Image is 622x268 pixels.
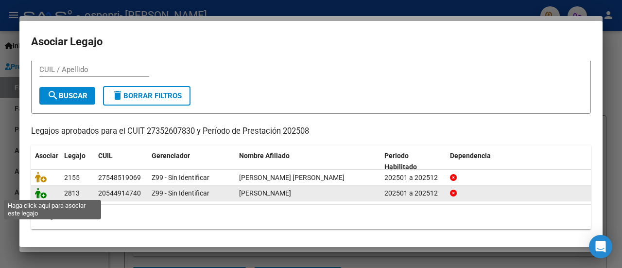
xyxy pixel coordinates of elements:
button: Borrar Filtros [103,86,190,106]
span: Z99 - Sin Identificar [152,174,209,181]
datatable-header-cell: Legajo [60,145,94,178]
h2: Asociar Legajo [31,33,591,51]
span: CUIL [98,152,113,160]
datatable-header-cell: CUIL [94,145,148,178]
span: Gerenciador [152,152,190,160]
button: Buscar [39,87,95,105]
div: 27548519069 [98,172,141,183]
div: 2 registros [31,205,591,229]
mat-icon: search [47,89,59,101]
span: Asociar [35,152,58,160]
span: 2813 [64,189,80,197]
div: 20544914740 [98,188,141,199]
datatable-header-cell: Gerenciador [148,145,235,178]
span: Nombre Afiliado [239,152,290,160]
span: RODRIGUEZ ALINA XIOMARA [239,174,345,181]
span: Dependencia [450,152,491,160]
span: Periodo Habilitado [384,152,417,171]
div: 202501 a 202512 [384,172,442,183]
span: Buscar [47,91,87,100]
div: Open Intercom Messenger [589,235,612,258]
datatable-header-cell: Periodo Habilitado [380,145,446,178]
span: Legajo [64,152,86,160]
span: GIMENEZ TORO SANTINO [239,189,291,197]
datatable-header-cell: Asociar [31,145,60,178]
datatable-header-cell: Dependencia [446,145,591,178]
p: Legajos aprobados para el CUIT 27352607830 y Período de Prestación 202508 [31,125,591,138]
div: 202501 a 202512 [384,188,442,199]
mat-icon: delete [112,89,123,101]
span: 2155 [64,174,80,181]
datatable-header-cell: Nombre Afiliado [235,145,380,178]
span: Z99 - Sin Identificar [152,189,209,197]
span: Borrar Filtros [112,91,182,100]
